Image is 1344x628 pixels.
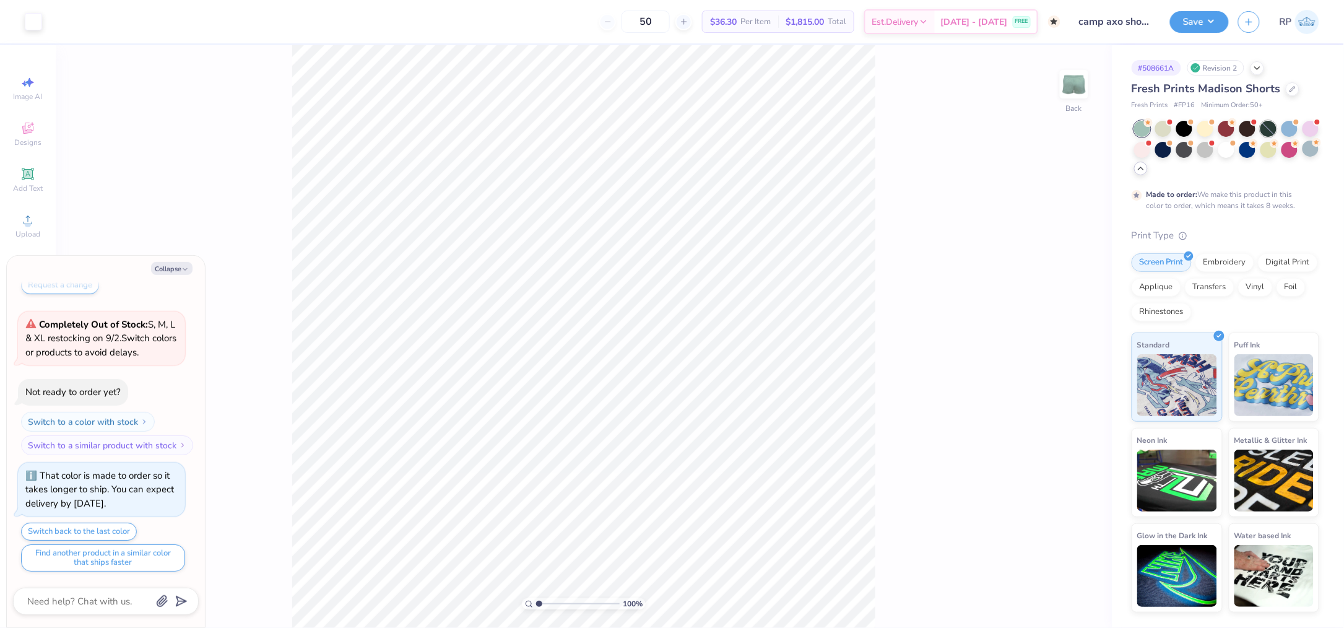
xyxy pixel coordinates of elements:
div: We make this product in this color to order, which means it takes 8 weeks. [1147,189,1299,211]
span: FREE [1015,17,1028,26]
div: Back [1066,103,1082,114]
img: Rose Pineda [1295,10,1319,34]
span: $36.30 [710,15,737,28]
span: Metallic & Glitter Ink [1234,434,1307,447]
img: Standard [1137,354,1217,416]
span: Puff Ink [1234,338,1260,351]
div: Embroidery [1195,253,1254,272]
span: # FP16 [1174,100,1195,111]
span: RP [1280,15,1292,29]
span: Water based Ink [1234,529,1291,542]
input: Untitled Design [1070,9,1161,34]
span: Est. Delivery [872,15,919,28]
img: Metallic & Glitter Ink [1234,450,1314,512]
button: Collapse [151,262,193,275]
button: Switch back to the last color [21,523,137,541]
div: Screen Print [1132,253,1192,272]
img: Water based Ink [1234,545,1314,607]
strong: Made to order: [1147,190,1198,199]
span: Image AI [14,92,43,102]
span: Add Text [13,183,43,193]
div: Revision 2 [1187,60,1244,76]
div: Transfers [1185,278,1234,297]
a: RP [1280,10,1319,34]
img: Back [1062,72,1086,97]
img: Glow in the Dark Ink [1137,545,1217,607]
button: Request a change [21,276,99,294]
button: Switch to a similar product with stock [21,435,193,455]
span: Fresh Prints Madison Shorts [1132,81,1281,96]
div: Vinyl [1238,278,1273,297]
span: Total [828,15,846,28]
span: Upload [15,229,40,239]
span: [DATE] - [DATE] [941,15,1008,28]
div: Print Type [1132,229,1319,243]
img: Puff Ink [1234,354,1314,416]
div: Applique [1132,278,1181,297]
img: Switch to a similar product with stock [179,442,186,449]
input: – – [622,11,670,33]
div: Not ready to order yet? [25,386,121,398]
span: $1,815.00 [786,15,824,28]
button: Switch to a color with stock [21,412,155,432]
button: Find another product in a similar color that ships faster [21,544,185,572]
span: Minimum Order: 50 + [1202,100,1264,111]
span: S, M, L & XL restocking on 9/2. Switch colors or products to avoid delays. [25,318,176,359]
div: Foil [1277,278,1306,297]
img: Switch to a color with stock [141,418,148,425]
span: Glow in the Dark Ink [1137,529,1208,542]
strong: Completely Out of Stock: [39,318,148,331]
span: Fresh Prints [1132,100,1168,111]
div: # 508661A [1132,60,1181,76]
span: 100 % [623,598,643,609]
span: Designs [14,137,41,147]
span: Neon Ink [1137,434,1168,447]
span: Per Item [740,15,771,28]
button: Save [1170,11,1229,33]
img: Neon Ink [1137,450,1217,512]
span: Standard [1137,338,1170,351]
div: Digital Print [1258,253,1318,272]
div: Rhinestones [1132,303,1192,321]
div: That color is made to order so it takes longer to ship. You can expect delivery by [DATE]. [25,469,174,510]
